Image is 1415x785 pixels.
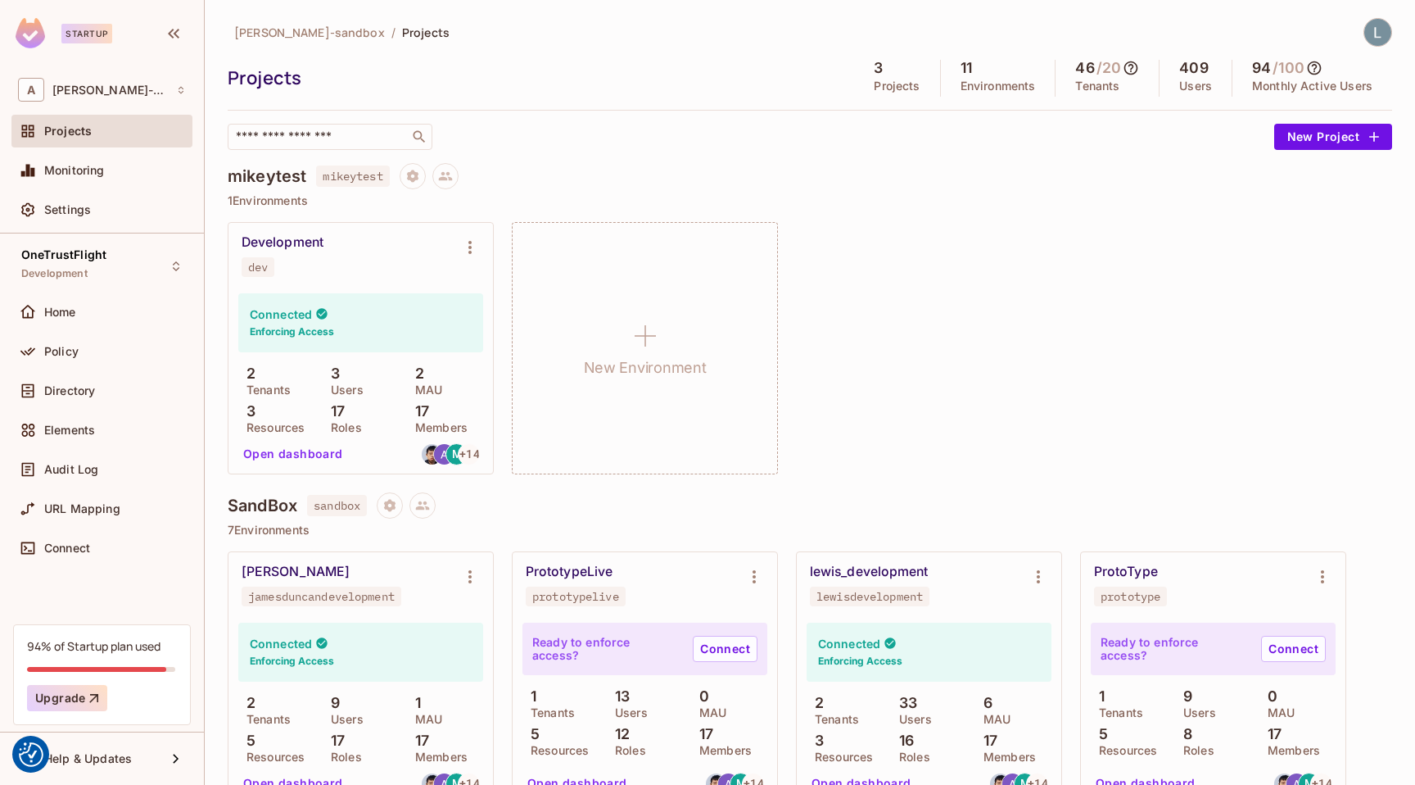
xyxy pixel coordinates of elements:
[19,742,43,767] button: Consent Preferences
[1175,726,1192,742] p: 8
[391,25,396,40] li: /
[27,685,107,711] button: Upgrade
[1101,590,1160,603] div: prototype
[44,542,90,555] span: Connect
[1091,688,1105,705] p: 1
[1274,124,1392,150] button: New Project
[407,421,468,434] p: Members
[228,66,846,90] div: Projects
[323,751,362,764] p: Roles
[738,560,771,593] button: Environment settings
[891,733,914,749] p: 16
[27,638,160,654] div: 94% of Startup plan used
[377,501,403,516] span: Project settings
[44,345,79,358] span: Policy
[21,267,88,280] span: Development
[18,78,44,102] span: A
[891,713,932,726] p: Users
[407,751,468,764] p: Members
[607,706,648,719] p: Users
[44,384,95,397] span: Directory
[807,695,824,711] p: 2
[1364,19,1391,46] img: Lewis Youl
[1259,688,1277,705] p: 0
[52,84,168,97] span: Workspace: alex-trustflight-sandbox
[407,365,424,382] p: 2
[316,166,389,187] span: mikeytest
[238,365,255,382] p: 2
[891,751,930,764] p: Roles
[44,306,76,319] span: Home
[691,706,726,719] p: MAU
[807,733,824,749] p: 3
[422,444,442,465] img: alexander.ip@trustflight.com
[1259,744,1320,757] p: Members
[1259,706,1295,719] p: MAU
[454,560,486,593] button: Environment settings
[407,383,442,397] p: MAU
[526,564,613,580] div: PrototypeLive
[402,25,450,40] span: Projects
[242,234,323,251] div: Development
[323,695,340,711] p: 9
[238,751,305,764] p: Resources
[1094,564,1158,580] div: ProtoType
[975,751,1036,764] p: Members
[975,713,1010,726] p: MAU
[532,590,619,603] div: prototypelive
[532,636,680,662] p: Ready to enforce access?
[21,248,106,261] span: OneTrustFlight
[248,590,395,603] div: jamesduncandevelopment
[250,654,334,669] h6: Enforcing Access
[434,444,454,465] img: artem.jeman@trustflight.com
[44,752,132,765] span: Help & Updates
[323,733,345,749] p: 17
[44,463,98,476] span: Audit Log
[1179,79,1212,93] p: Users
[323,365,340,382] p: 3
[1091,744,1157,757] p: Resources
[874,60,883,76] h5: 3
[248,261,268,274] div: dev
[44,502,120,515] span: URL Mapping
[607,688,630,705] p: 13
[459,448,479,460] span: + 14
[818,636,880,651] h4: Connected
[238,403,255,420] p: 3
[607,726,630,742] p: 12
[807,713,859,726] p: Tenants
[1273,60,1304,76] h5: / 100
[323,421,362,434] p: Roles
[1175,688,1192,705] p: 9
[584,356,707,380] h1: New Environment
[234,25,385,40] span: [PERSON_NAME]-sandbox
[1252,60,1271,76] h5: 94
[691,744,752,757] p: Members
[1075,79,1119,93] p: Tenants
[228,166,306,186] h4: mikeytest
[44,203,91,216] span: Settings
[238,713,291,726] p: Tenants
[1175,744,1214,757] p: Roles
[238,383,291,397] p: Tenants
[250,306,312,322] h4: Connected
[891,695,917,711] p: 33
[454,231,486,264] button: Environment settings
[1096,60,1121,76] h5: / 20
[1259,726,1282,742] p: 17
[407,713,442,726] p: MAU
[238,695,255,711] p: 2
[522,706,575,719] p: Tenants
[810,564,928,580] div: lewis_development
[691,688,709,705] p: 0
[1261,636,1326,662] a: Connect
[228,496,297,515] h4: SandBox
[250,324,334,339] h6: Enforcing Access
[522,688,536,705] p: 1
[307,495,367,516] span: sandbox
[1179,60,1208,76] h5: 409
[19,742,43,767] img: Revisit consent button
[1091,726,1108,742] p: 5
[1252,79,1372,93] p: Monthly Active Users
[242,564,350,580] div: [PERSON_NAME]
